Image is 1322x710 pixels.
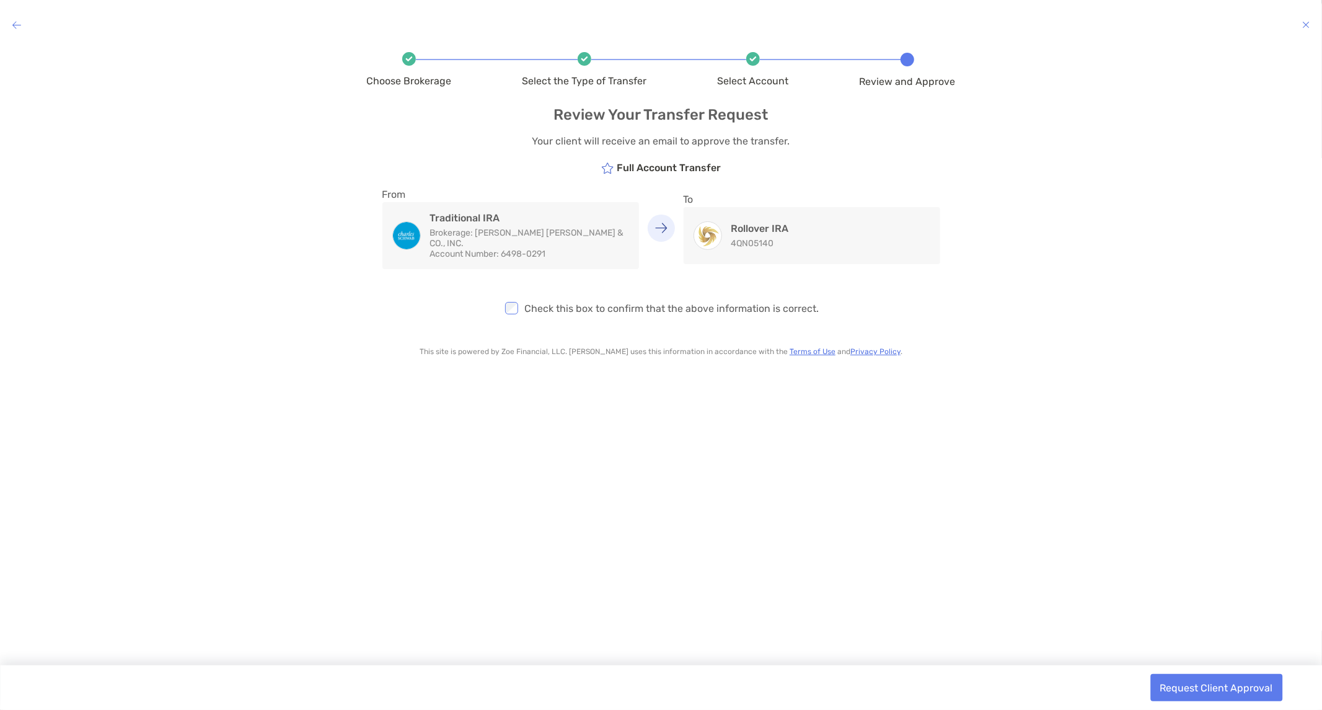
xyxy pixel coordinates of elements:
[430,228,474,238] span: Brokerage:
[790,347,835,356] a: Terms of Use
[860,76,956,87] span: Review and Approve
[718,75,789,87] span: Select Account
[601,161,721,174] h5: Full Account Transfer
[430,249,629,259] p: 6498-0291
[731,238,789,249] p: 4QN05140
[522,75,647,87] span: Select the Type of Transfer
[694,222,721,249] img: Rollover IRA
[367,269,956,329] div: Check this box to confirm that the above information is correct.
[655,223,668,233] img: Arrow Down
[430,212,629,224] h4: Traditional IRA
[684,192,940,207] p: To
[367,133,956,149] p: Your client will receive an email to approve the transfer.
[578,52,591,66] img: Icon check
[430,228,629,249] p: [PERSON_NAME] [PERSON_NAME] & CO., INC.
[382,187,639,202] p: From
[367,106,956,123] h4: Review Your Transfer Request
[746,52,760,66] img: Icon check
[402,52,416,66] img: Icon check
[731,223,789,234] h4: Rollover IRA
[850,347,901,356] a: Privacy Policy
[367,347,956,356] p: This site is powered by Zoe Financial, LLC. [PERSON_NAME] uses this information in accordance wit...
[367,75,452,87] span: Choose Brokerage
[393,222,420,249] img: Traditional IRA
[430,249,500,259] span: Account Number:
[1150,674,1282,701] button: Request Client Approval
